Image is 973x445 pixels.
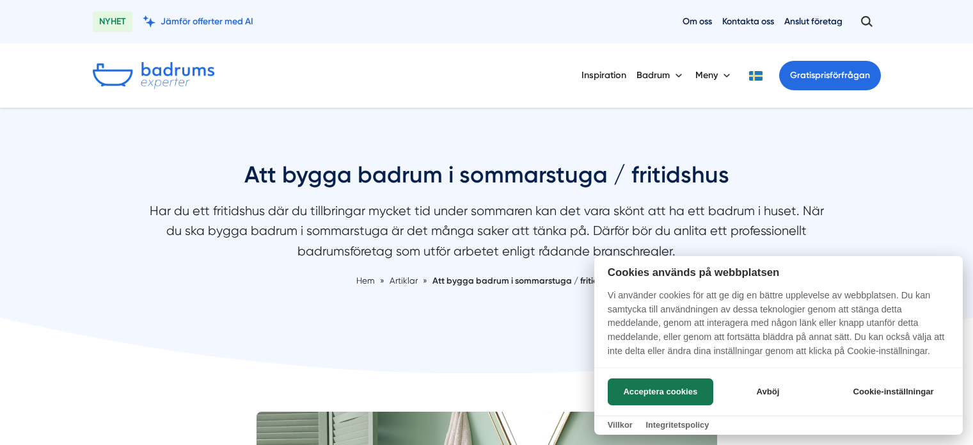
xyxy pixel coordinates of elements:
button: Acceptera cookies [608,378,713,405]
p: Vi använder cookies för att ge dig en bättre upplevelse av webbplatsen. Du kan samtycka till anvä... [594,289,963,367]
button: Avböj [717,378,819,405]
a: Integritetspolicy [645,420,709,430]
button: Cookie-inställningar [837,378,949,405]
h2: Cookies används på webbplatsen [594,266,963,279]
a: Villkor [608,420,633,430]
